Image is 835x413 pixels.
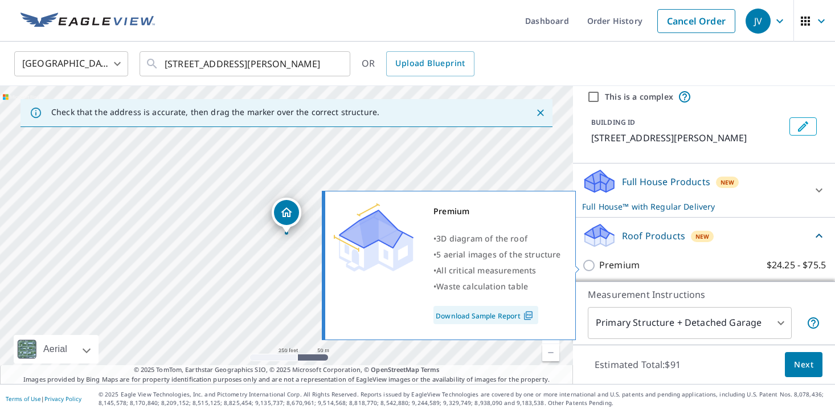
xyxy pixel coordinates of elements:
[421,365,440,374] a: Terms
[21,13,155,30] img: EV Logo
[134,365,440,375] span: © 2025 TomTom, Earthstar Geographics SIO, © 2025 Microsoft Corporation, ©
[436,249,560,260] span: 5 aerial images of the structure
[14,48,128,80] div: [GEOGRAPHIC_DATA]
[785,352,822,378] button: Next
[51,107,379,117] p: Check that the address is accurate, then drag the marker over the correct structure.
[746,9,771,34] div: JV
[14,335,99,363] div: Aerial
[6,395,81,402] p: |
[362,51,474,76] div: OR
[599,258,640,272] p: Premium
[436,281,528,292] span: Waste calculation table
[721,178,735,187] span: New
[371,365,419,374] a: OpenStreetMap
[521,310,536,321] img: Pdf Icon
[6,395,41,403] a: Terms of Use
[433,263,561,279] div: •
[622,175,710,189] p: Full House Products
[334,203,414,272] img: Premium
[433,231,561,247] div: •
[433,306,538,324] a: Download Sample Report
[582,168,826,212] div: Full House ProductsNewFull House™ with Regular Delivery
[436,233,527,244] span: 3D diagram of the roof
[165,48,327,80] input: Search by address or latitude-longitude
[582,222,826,249] div: Roof ProductsNew
[586,352,690,377] p: Estimated Total: $91
[582,201,805,212] p: Full House™ with Regular Delivery
[44,395,81,403] a: Privacy Policy
[657,9,735,33] a: Cancel Order
[794,358,813,372] span: Next
[588,288,820,301] p: Measurement Instructions
[588,307,792,339] div: Primary Structure + Detached Garage
[436,265,536,276] span: All critical measurements
[767,258,826,272] p: $24.25 - $75.5
[542,344,559,361] a: Current Level 17, Zoom Out
[591,117,635,127] p: BUILDING ID
[395,56,465,71] span: Upload Blueprint
[622,229,685,243] p: Roof Products
[807,316,820,330] span: Your report will include the primary structure and a detached garage if one exists.
[605,91,673,103] label: This is a complex
[99,390,829,407] p: © 2025 Eagle View Technologies, Inc. and Pictometry International Corp. All Rights Reserved. Repo...
[591,131,785,145] p: [STREET_ADDRESS][PERSON_NAME]
[433,247,561,263] div: •
[433,203,561,219] div: Premium
[533,105,548,120] button: Close
[386,51,474,76] a: Upload Blueprint
[695,232,710,241] span: New
[272,198,301,233] div: Dropped pin, building 1, Residential property, 1826 Chapel Woods Dr Batavia, OH 45103
[40,335,71,363] div: Aerial
[789,117,817,136] button: Edit building 1
[433,279,561,295] div: •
